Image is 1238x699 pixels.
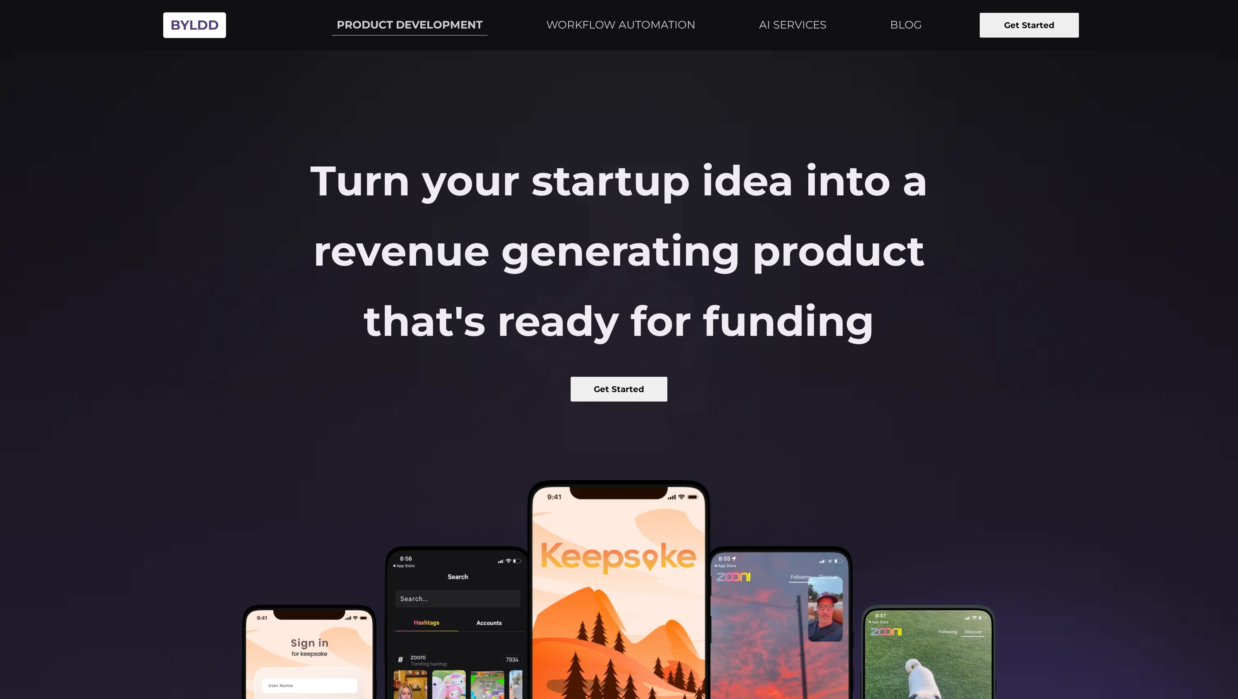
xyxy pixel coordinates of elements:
[159,7,230,44] img: Byldd - Product Development Company
[980,13,1079,38] button: Get Started
[754,15,831,36] a: AI SERVICES
[571,377,668,402] button: Get Started
[541,15,700,36] a: WORKFLOW AUTOMATION
[885,15,927,36] a: BLOG
[332,15,488,36] a: PRODUCT DEVELOPMENT
[309,145,928,356] h2: Turn your startup idea into a revenue generating product that's ready for funding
